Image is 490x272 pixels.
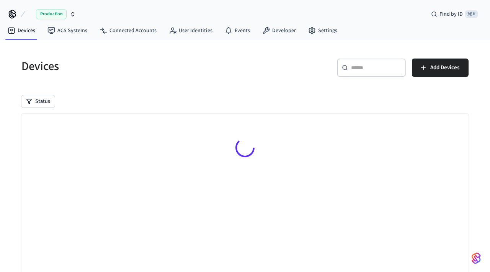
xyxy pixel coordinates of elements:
[430,63,459,73] span: Add Devices
[465,10,478,18] span: ⌘ K
[412,59,469,77] button: Add Devices
[163,24,219,37] a: User Identities
[439,10,463,18] span: Find by ID
[36,9,67,19] span: Production
[41,24,93,37] a: ACS Systems
[425,7,484,21] div: Find by ID⌘ K
[256,24,302,37] a: Developer
[21,95,55,107] button: Status
[21,59,240,74] h5: Devices
[93,24,163,37] a: Connected Accounts
[302,24,343,37] a: Settings
[2,24,41,37] a: Devices
[219,24,256,37] a: Events
[472,252,481,264] img: SeamLogoGradient.69752ec5.svg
